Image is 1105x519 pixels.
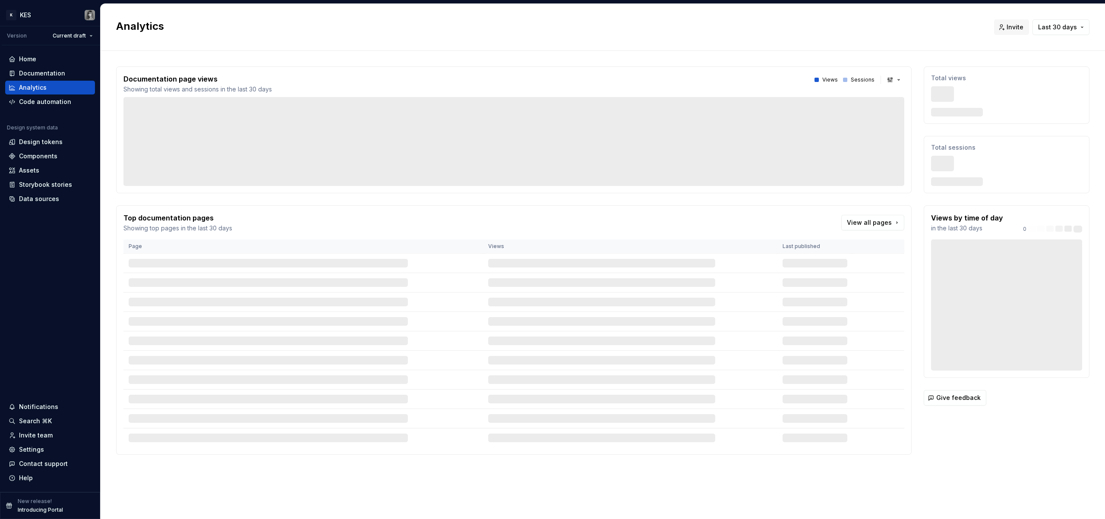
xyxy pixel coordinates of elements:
[20,11,31,19] div: KES
[19,459,68,468] div: Contact support
[847,218,892,227] span: View all pages
[5,428,95,442] a: Invite team
[19,445,44,454] div: Settings
[19,55,36,63] div: Home
[822,76,838,83] p: Views
[19,69,65,78] div: Documentation
[123,224,232,233] p: Showing top pages in the last 30 days
[5,95,95,109] a: Code automation
[777,239,852,254] th: Last published
[7,124,58,131] div: Design system data
[5,164,95,177] a: Assets
[19,98,71,106] div: Code automation
[19,138,63,146] div: Design tokens
[1032,19,1089,35] button: Last 30 days
[5,457,95,471] button: Contact support
[5,414,95,428] button: Search ⌘K
[123,74,272,84] p: Documentation page views
[6,10,16,20] div: K
[931,213,1003,223] p: Views by time of day
[116,19,984,33] h2: Analytics
[5,52,95,66] a: Home
[931,224,1003,233] p: in the last 30 days
[123,85,272,94] p: Showing total views and sessions in the last 30 days
[5,192,95,206] a: Data sources
[49,30,97,42] button: Current draft
[936,393,981,402] span: Give feedback
[19,195,59,203] div: Data sources
[5,135,95,149] a: Design tokens
[123,213,232,223] p: Top documentation pages
[1038,23,1077,31] span: Last 30 days
[7,32,27,39] div: Version
[18,506,63,513] p: Introducing Portal
[19,83,47,92] div: Analytics
[5,471,95,485] button: Help
[924,390,986,406] button: Give feedback
[931,143,1082,152] p: Total sessions
[5,443,95,456] a: Settings
[931,74,1082,82] p: Total views
[19,166,39,175] div: Assets
[19,403,58,411] div: Notifications
[19,152,57,160] div: Components
[994,19,1029,35] button: Invite
[19,180,72,189] div: Storybook stories
[19,474,33,482] div: Help
[5,400,95,414] button: Notifications
[5,66,95,80] a: Documentation
[53,32,86,39] span: Current draft
[1023,226,1026,233] p: 0
[851,76,875,83] p: Sessions
[5,178,95,192] a: Storybook stories
[123,239,483,254] th: Page
[5,149,95,163] a: Components
[841,215,904,230] a: View all pages
[19,431,53,440] div: Invite team
[2,6,98,24] button: KKESKatarzyna Tomżyńska
[85,10,95,20] img: Katarzyna Tomżyńska
[18,498,52,505] p: New release!
[483,239,777,254] th: Views
[5,81,95,94] a: Analytics
[1007,23,1023,31] span: Invite
[19,417,52,425] div: Search ⌘K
